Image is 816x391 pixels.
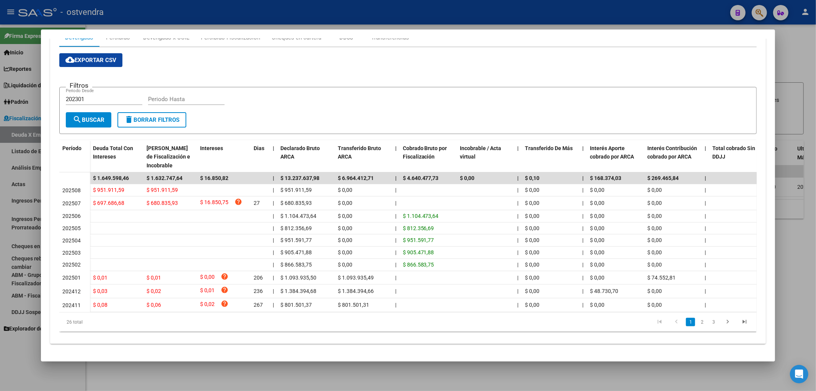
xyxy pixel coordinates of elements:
[62,288,81,294] span: 202412
[93,187,124,193] span: $ 951.911,59
[590,213,605,219] span: $ 0,00
[648,262,662,268] span: $ 0,00
[648,145,697,160] span: Interés Contribución cobrado por ARCA
[93,145,133,160] span: Deuda Total Con Intereses
[648,237,662,243] span: $ 0,00
[395,237,396,243] span: |
[62,200,81,206] span: 202507
[273,302,274,308] span: |
[669,318,684,326] a: go to previous page
[221,300,228,308] i: help
[66,112,111,128] button: Buscar
[124,116,179,123] span: Borrar Filtros
[273,275,274,281] span: |
[583,213,584,219] span: |
[273,288,274,294] span: |
[221,273,228,280] i: help
[648,302,662,308] span: $ 0,00
[235,198,242,206] i: help
[280,145,320,160] span: Declarado Bruto ARCA
[273,187,274,193] span: |
[338,145,381,160] span: Transferido Bruto ARCA
[62,187,81,193] span: 202508
[200,300,215,310] span: $ 0,02
[583,187,584,193] span: |
[587,140,645,174] datatable-header-cell: Interés Aporte cobrado por ARCA
[251,140,270,174] datatable-header-cell: Dias
[515,140,522,174] datatable-header-cell: |
[648,249,662,255] span: $ 0,00
[403,145,447,160] span: Cobrado Bruto por Fiscalización
[705,302,706,308] span: |
[525,145,573,151] span: Transferido De Más
[338,237,352,243] span: $ 0,00
[648,200,662,206] span: $ 0,00
[583,175,584,181] span: |
[280,200,312,206] span: $ 680.835,93
[518,302,519,308] span: |
[705,249,706,255] span: |
[713,145,756,160] span: Total cobrado Sin DDJJ
[590,145,634,160] span: Interés Aporte cobrado por ARCA
[90,140,143,174] datatable-header-cell: Deuda Total Con Intereses
[403,262,434,268] span: $ 866.583,75
[254,288,263,294] span: 236
[200,198,228,208] span: $ 16.850,75
[280,213,316,219] span: $ 1.104.473,64
[590,262,605,268] span: $ 0,00
[147,275,161,281] span: $ 0,01
[335,140,392,174] datatable-header-cell: Transferido Bruto ARCA
[648,175,679,181] span: $ 269.465,84
[648,213,662,219] span: $ 0,00
[280,175,319,181] span: $ 13.237.637,98
[580,140,587,174] datatable-header-cell: |
[200,273,215,283] span: $ 0,00
[403,175,439,181] span: $ 4.640.477,73
[338,302,369,308] span: $ 801.501,31
[62,262,81,268] span: 202502
[652,318,667,326] a: go to first page
[147,187,178,193] span: $ 951.911,59
[338,225,352,231] span: $ 0,00
[280,237,312,243] span: $ 951.591,77
[62,302,81,308] span: 202411
[583,225,584,231] span: |
[254,302,263,308] span: 267
[583,275,584,281] span: |
[395,145,397,151] span: |
[705,262,706,268] span: |
[518,225,519,231] span: |
[66,81,92,90] h3: Filtros
[147,145,190,169] span: [PERSON_NAME] de Fiscalización e Incobrable
[583,249,584,255] span: |
[273,237,274,243] span: |
[525,249,540,255] span: $ 0,00
[400,140,457,174] datatable-header-cell: Cobrado Bruto por Fiscalización
[143,140,197,174] datatable-header-cell: Deuda Bruta Neto de Fiscalización e Incobrable
[338,249,352,255] span: $ 0,00
[395,225,396,231] span: |
[697,318,707,326] a: 2
[62,225,81,231] span: 202505
[518,275,519,281] span: |
[590,302,605,308] span: $ 0,00
[583,302,584,308] span: |
[73,116,104,123] span: Buscar
[395,187,396,193] span: |
[705,187,706,193] span: |
[648,187,662,193] span: $ 0,00
[395,175,397,181] span: |
[338,275,374,281] span: $ 1.093.935,49
[147,175,182,181] span: $ 1.632.747,64
[518,262,519,268] span: |
[273,145,274,151] span: |
[338,262,352,268] span: $ 0,00
[705,175,707,181] span: |
[648,288,662,294] span: $ 0,00
[197,140,251,174] datatable-header-cell: Intereses
[273,225,274,231] span: |
[403,213,439,219] span: $ 1.104.473,64
[254,200,260,206] span: 27
[525,225,540,231] span: $ 0,00
[124,115,134,124] mat-icon: delete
